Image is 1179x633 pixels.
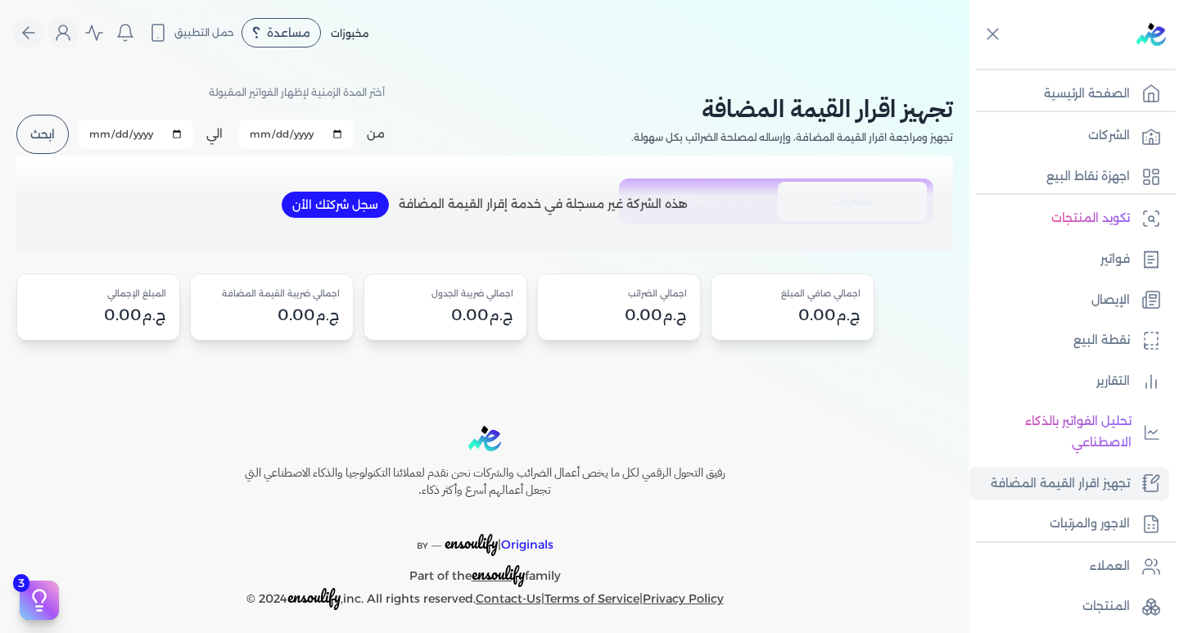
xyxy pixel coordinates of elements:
[16,115,69,154] button: ابحث
[662,306,687,323] span: ج.م
[13,574,29,592] span: 3
[501,537,553,552] span: Originals
[476,591,541,606] a: Contact-Us
[969,405,1169,459] a: تحليل الفواتير بالذكاء الاصطناعي
[30,303,166,327] div: 0.00
[551,287,687,301] div: اجمالي الضرائب
[20,581,59,620] button: 3
[30,287,166,301] div: المبلغ الإجمالي
[445,530,498,555] span: ensoulify
[969,119,1169,153] a: الشركات
[969,323,1169,358] a: نقطة البيع
[631,90,953,127] h2: تجهيز اقرار القيمة المضافة
[472,568,525,583] a: ensoulify
[210,464,760,500] h6: رفيق التحول الرقمي لكل ما يخص أعمال الضرائب والشركات نحن نقدم لعملائنا التكنولوجيا والذكاء الاصطن...
[282,192,389,218] button: سجل شركتك الأن
[1090,556,1130,577] p: العملاء
[468,426,501,451] img: logo
[969,160,1169,194] a: اجهزة نقاط البيع
[969,549,1169,584] a: العملاء
[544,591,639,606] a: Terms of Service
[267,27,310,38] span: مساعدة
[367,125,385,142] label: من
[1073,330,1130,351] p: نقطة البيع
[969,467,1169,501] a: تجهيز اقرار القيمة المضافة
[210,557,760,587] p: Part of the family
[204,287,340,301] div: اجمالي ضريبة القيمة المضافة
[1100,249,1130,270] p: فواتير
[969,283,1169,318] a: الإيصال
[969,590,1169,624] a: المنتجات
[144,19,238,47] button: حمل التطبيق
[1044,84,1130,105] p: الصفحة الرئيسية
[315,306,340,323] span: ج.م
[1051,208,1130,229] p: تكويد المنتجات
[210,586,760,610] p: © 2024 ,inc. All rights reserved. | |
[489,306,513,323] span: ج.م
[978,411,1132,453] p: تحليل الفواتير بالذكاء الاصطناعي
[836,306,861,323] span: ج.م
[1082,596,1130,617] p: المنتجات
[287,584,341,609] span: ensoulify
[431,536,441,547] sup: __
[551,303,687,327] div: 0.00
[643,591,724,606] a: Privacy Policy
[969,242,1169,277] a: فواتير
[206,125,223,142] label: الي
[204,303,340,327] div: 0.00
[142,306,166,323] span: ج.م
[1088,125,1130,147] p: الشركات
[417,540,428,551] span: BY
[377,287,513,301] div: اجمالي ضريبة الجدول
[331,27,368,39] span: مخبوزات
[725,287,861,301] div: اجمالي صافي المبلغ
[242,18,321,47] div: مساعدة
[209,82,385,103] p: أختر المدة الزمنية لإظهار الفواتير المقبولة
[1046,166,1130,188] p: اجهزة نقاط البيع
[174,25,234,40] span: حمل التطبيق
[472,561,525,586] span: ensoulify
[1050,513,1130,535] p: الاجور والمرتبات
[1091,290,1130,311] p: الإيصال
[991,473,1130,495] p: تجهيز اقرار القيمة المضافة
[631,127,953,148] p: تجهيز ومراجعة اقرار القيمة المضافة، وإرساله لمصلحة الضرائب بكل سهولة.
[969,201,1169,236] a: تكويد المنتجات
[725,303,861,327] div: 0.00
[1136,23,1166,46] img: logo
[969,77,1169,111] a: الصفحة الرئيسية
[969,507,1169,541] a: الاجور والمرتبات
[1096,371,1130,392] p: التقارير
[969,364,1169,399] a: التقارير
[399,194,688,215] p: هذه الشركة غير مسجلة في خدمة إقرار القيمة المضافة
[210,513,760,557] p: |
[377,303,513,327] div: 0.00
